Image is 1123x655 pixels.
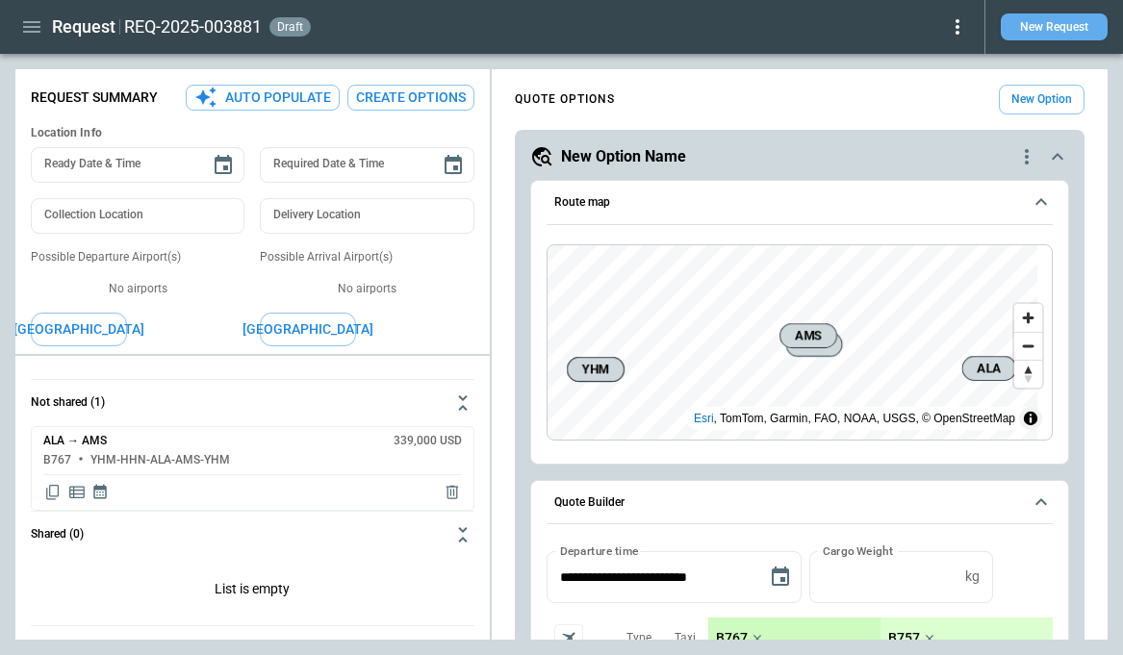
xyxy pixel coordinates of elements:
button: Auto Populate [186,85,340,111]
button: Quote Builder [547,481,1053,525]
label: Cargo Weight [823,542,893,559]
h1: Request [52,15,115,38]
p: Taxi [675,630,696,646]
div: Route map [547,244,1053,441]
button: Choose date [204,146,242,185]
span: YHM [575,360,616,379]
h6: Quote Builder [554,496,625,509]
span: ALA [970,359,1008,378]
span: Display detailed quote content [67,483,87,502]
p: No airports [31,281,244,297]
p: List is empty [31,558,474,625]
p: Possible Departure Airport(s) [31,249,244,265]
button: Reset bearing to north [1014,360,1042,388]
button: Shared (0) [31,512,474,558]
div: Not shared (1) [31,426,474,511]
h6: Route map [554,196,610,209]
button: Choose date, selected date is Sep 19, 2025 [761,558,800,596]
span: AMS [788,326,829,345]
span: HHN [794,335,833,354]
span: Aircraft selection [554,624,583,653]
p: kg [965,568,980,585]
h6: 339,000 USD [394,435,462,447]
button: New Request [1001,13,1108,40]
h6: Location Info [31,126,474,140]
h6: Shared (0) [31,528,84,541]
button: [GEOGRAPHIC_DATA] [260,313,356,346]
div: , TomTom, Garmin, FAO, NOAA, USGS, © OpenStreetMap [694,409,1015,428]
p: No airports [260,281,473,297]
canvas: Map [548,245,1037,440]
p: Request Summary [31,89,158,106]
h6: YHM-HHN-ALA-AMS-YHM [90,454,230,466]
button: Not shared (1) [31,380,474,426]
h6: ALA → AMS [43,435,107,447]
button: New Option Namequote-option-actions [530,145,1069,168]
div: quote-option-actions [1015,145,1038,168]
summary: Toggle attribution [1019,407,1042,430]
button: Route map [547,181,1053,225]
span: draft [273,20,307,34]
span: Copy quote content [43,483,63,502]
button: Create Options [347,85,474,111]
h6: Not shared (1) [31,396,105,409]
p: B767 [716,630,748,646]
h2: REQ-2025-003881 [124,15,262,38]
h4: QUOTE OPTIONS [515,95,615,104]
div: Not shared (1) [31,558,474,625]
p: Possible Arrival Airport(s) [260,249,473,265]
span: Delete quote [443,483,462,502]
button: [GEOGRAPHIC_DATA] [31,313,127,346]
p: Type [626,630,651,646]
h5: New Option Name [561,146,686,167]
button: Choose date [434,146,472,185]
h6: B767 [43,454,71,466]
button: Zoom out [1014,332,1042,360]
label: Departure time [560,542,639,559]
a: Esri [694,412,714,425]
p: B757 [888,630,920,646]
button: Zoom in [1014,304,1042,332]
span: Display quote schedule [91,483,109,502]
button: New Option [999,85,1085,114]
